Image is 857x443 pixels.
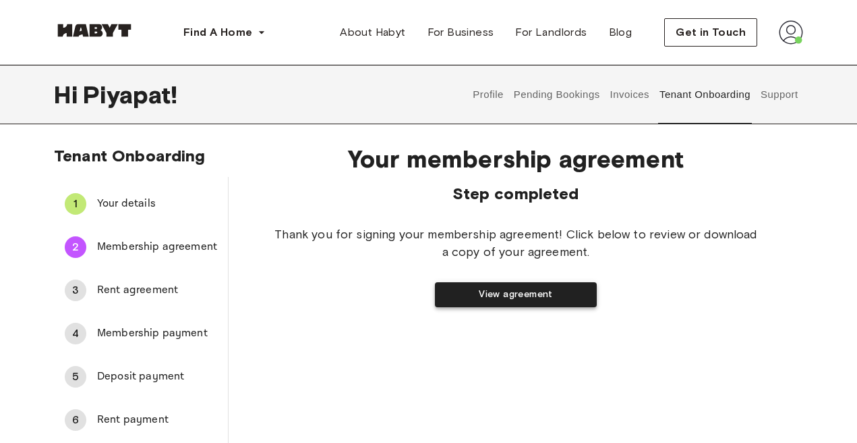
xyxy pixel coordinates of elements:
span: Hi [54,80,83,109]
button: Find A Home [173,19,276,46]
span: Rent agreement [97,282,217,298]
span: Membership payment [97,325,217,342]
button: Support [759,65,800,124]
span: Deposit payment [97,369,217,385]
a: For Business [417,19,505,46]
img: avatar [779,20,803,45]
button: Invoices [608,65,651,124]
span: Find A Home [183,24,252,41]
div: 4Membership payment [54,317,228,350]
div: 2Membership agreement [54,231,228,263]
span: Step completed [272,184,760,204]
span: Your details [97,196,217,212]
span: Piyapat ! [83,80,177,109]
span: Membership agreement [97,239,217,255]
button: Profile [471,65,506,124]
button: Tenant Onboarding [658,65,752,124]
span: About Habyt [340,24,405,41]
button: View agreement [435,282,597,307]
span: For Landlords [515,24,587,41]
div: user profile tabs [468,65,803,124]
span: Tenant Onboarding [54,146,206,165]
div: 1Your details [54,188,228,220]
div: 1 [65,193,86,215]
span: Blog [609,24,632,41]
span: Your membership agreement [272,145,760,173]
a: For Landlords [504,19,597,46]
div: 5Deposit payment [54,361,228,393]
button: Pending Bookings [512,65,601,124]
button: Get in Touch [664,18,757,47]
span: Thank you for signing your membership agreement! Click below to review or download a copy of your... [272,226,760,261]
div: 3Rent agreement [54,274,228,307]
div: 2 [65,236,86,258]
a: About Habyt [329,19,416,46]
div: 4 [65,323,86,344]
span: For Business [427,24,494,41]
a: Blog [598,19,643,46]
span: Get in Touch [676,24,746,41]
div: 6 [65,409,86,431]
span: Rent payment [97,412,217,428]
div: 6Rent payment [54,404,228,436]
div: 5 [65,366,86,388]
img: Habyt [54,24,135,37]
div: 3 [65,280,86,301]
a: View agreement [272,282,760,307]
